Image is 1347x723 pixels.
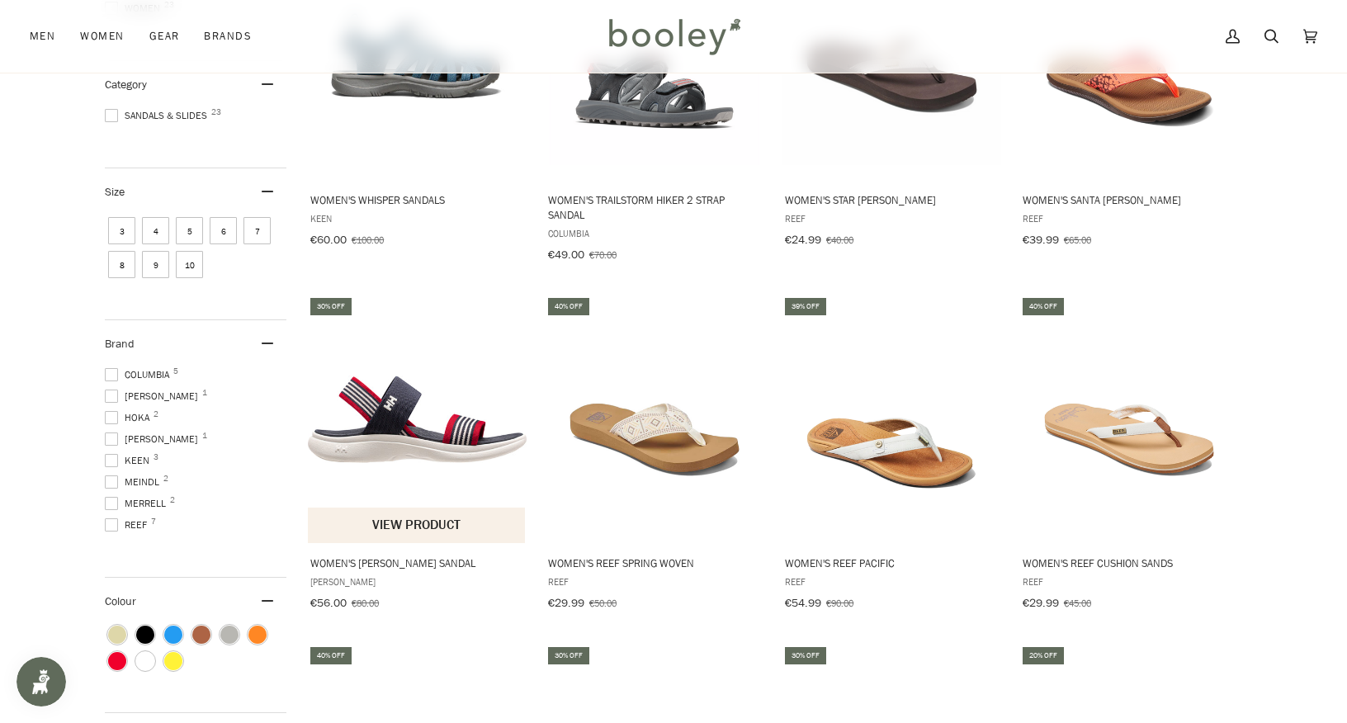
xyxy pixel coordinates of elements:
[136,626,154,644] span: Colour: Black
[589,596,617,610] span: €50.00
[80,28,124,45] span: Women
[192,626,210,644] span: Colour: Brown
[310,192,524,207] span: Women's Whisper Sandals
[1023,211,1236,225] span: Reef
[105,496,171,511] span: Merrell
[589,248,617,262] span: €70.00
[310,298,352,315] div: 30% off
[108,217,135,244] span: Size: 3
[108,251,135,278] span: Size: 8
[785,595,821,611] span: €54.99
[105,77,147,92] span: Category
[105,410,154,425] span: Hoka
[785,192,999,207] span: Women's Star [PERSON_NAME]
[1020,310,1239,529] img: Women's Cushion Sands Cloud - Booley Galway
[142,251,169,278] span: Size: 9
[176,217,203,244] span: Size: 5
[785,232,821,248] span: €24.99
[142,217,169,244] span: Size: 4
[546,310,764,529] img: Reef Women's Reef Spring Woven Vintage White - Booley Galway
[1020,295,1239,616] a: Women's Reef Cushion Sands
[105,108,212,123] span: Sandals & Slides
[154,453,158,461] span: 3
[308,310,527,529] img: Helly Hansen Women's Risor Sandal Sapphire Navy / Red - Booley Galway
[1023,595,1059,611] span: €29.99
[1023,232,1059,248] span: €39.99
[310,555,524,570] span: Women's [PERSON_NAME] Sandal
[170,496,175,504] span: 2
[352,596,379,610] span: €80.00
[785,574,999,588] span: Reef
[1064,233,1091,247] span: €65.00
[785,555,999,570] span: Women's Reef Pacific
[108,626,126,644] span: Colour: Beige
[1064,596,1091,610] span: €45.00
[785,647,826,664] div: 30% off
[785,211,999,225] span: Reef
[108,652,126,670] span: Colour: Red
[248,626,267,644] span: Colour: Orange
[105,389,203,404] span: [PERSON_NAME]
[164,652,182,670] span: Colour: Yellow
[164,626,182,644] span: Colour: Blue
[826,233,853,247] span: €40.00
[548,647,589,664] div: 30% off
[154,410,158,418] span: 2
[548,555,762,570] span: Women's Reef Spring Woven
[548,247,584,262] span: €49.00
[548,595,584,611] span: €29.99
[1023,298,1064,315] div: 40% off
[782,310,1001,529] img: Reef Women's Pacific Cloud - Booley Galway
[136,652,154,670] span: Colour: White
[105,517,152,532] span: Reef
[149,28,180,45] span: Gear
[210,217,237,244] span: Size: 6
[105,475,164,489] span: Meindl
[826,596,853,610] span: €90.00
[105,367,174,382] span: Columbia
[105,184,125,200] span: Size
[310,574,524,588] span: [PERSON_NAME]
[105,593,149,609] span: Colour
[310,647,352,664] div: 40% off
[30,28,55,45] span: Men
[548,298,589,315] div: 40% off
[105,336,135,352] span: Brand
[548,574,762,588] span: Reef
[220,626,239,644] span: Colour: Grey
[173,367,178,376] span: 5
[105,453,154,468] span: Keen
[308,508,525,543] button: View product
[202,432,207,440] span: 1
[310,211,524,225] span: Keen
[1023,574,1236,588] span: Reef
[310,232,347,248] span: €60.00
[211,108,221,116] span: 23
[548,226,762,240] span: Columbia
[310,595,347,611] span: €56.00
[308,295,527,616] a: Women's Risor Sandal
[1023,192,1236,207] span: Women's Santa [PERSON_NAME]
[1023,647,1064,664] div: 20% off
[548,192,762,222] span: Women's Trailstorm Hiker 2 Strap Sandal
[782,295,1001,616] a: Women's Reef Pacific
[105,432,203,447] span: [PERSON_NAME]
[1023,555,1236,570] span: Women's Reef Cushion Sands
[352,233,384,247] span: €100.00
[17,657,66,706] iframe: Button to open loyalty program pop-up
[546,295,764,616] a: Women's Reef Spring Woven
[163,475,168,483] span: 2
[243,217,271,244] span: Size: 7
[785,298,826,315] div: 39% off
[176,251,203,278] span: Size: 10
[602,12,746,60] img: Booley
[204,28,252,45] span: Brands
[202,389,207,397] span: 1
[151,517,156,526] span: 7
